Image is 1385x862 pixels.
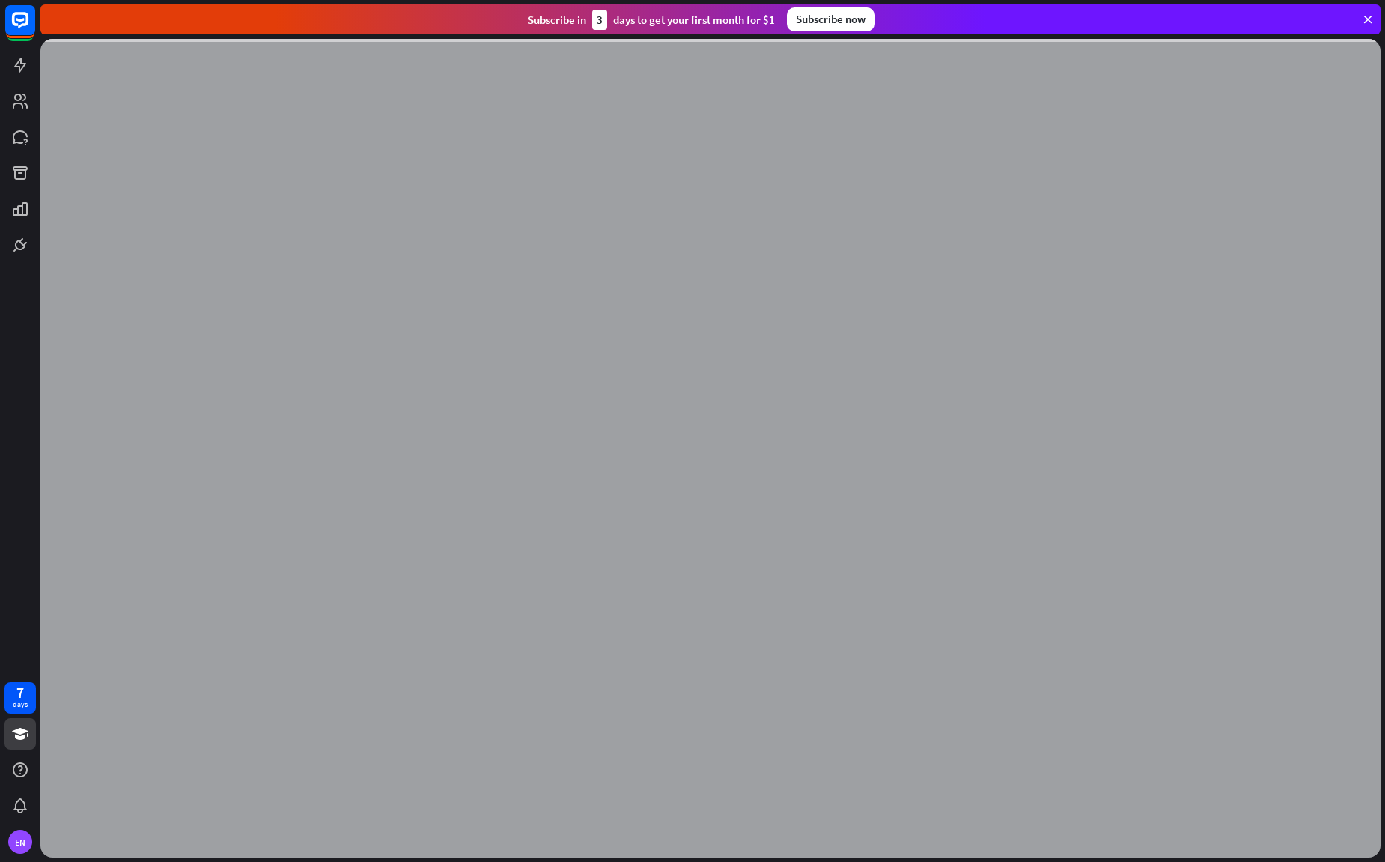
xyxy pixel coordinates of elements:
[528,10,775,30] div: Subscribe in days to get your first month for $1
[787,7,875,31] div: Subscribe now
[4,682,36,714] a: 7 days
[13,699,28,710] div: days
[16,686,24,699] div: 7
[8,830,32,854] div: EN
[592,10,607,30] div: 3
